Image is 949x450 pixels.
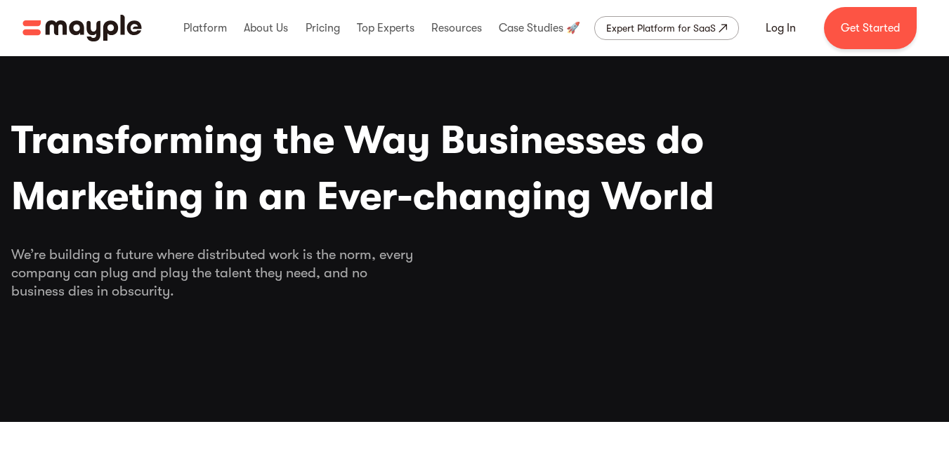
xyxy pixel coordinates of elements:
span: business dies in obscurity. [11,282,938,300]
div: Resources [428,6,485,51]
a: Get Started [824,7,917,49]
span: Marketing in an Ever-changing World [11,168,938,225]
a: home [22,15,142,41]
img: Mayple logo [22,15,142,41]
div: About Us [240,6,292,51]
div: Platform [180,6,230,51]
div: Pricing [302,6,343,51]
div: Expert Platform for SaaS [606,20,716,37]
div: Top Experts [353,6,418,51]
div: We’re building a future where distributed work is the norm, every [11,246,938,300]
a: Log In [749,11,813,45]
h1: Transforming the Way Businesses do [11,112,938,225]
a: Expert Platform for SaaS [594,16,739,40]
span: company can plug and play the talent they need, and no [11,264,938,282]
